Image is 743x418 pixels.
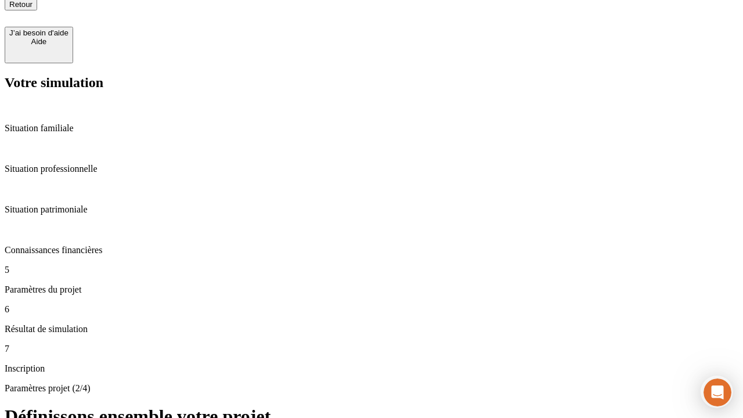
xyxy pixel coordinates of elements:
[704,379,731,406] iframe: Intercom live chat
[9,28,68,37] div: J’ai besoin d'aide
[5,204,738,215] p: Situation patrimoniale
[5,284,738,295] p: Paramètres du projet
[5,27,73,63] button: J’ai besoin d'aideAide
[701,376,733,408] iframe: Intercom live chat discovery launcher
[5,75,738,91] h2: Votre simulation
[5,324,738,334] p: Résultat de simulation
[5,123,738,134] p: Situation familiale
[5,344,738,354] p: 7
[9,37,68,46] div: Aide
[5,363,738,374] p: Inscription
[5,164,738,174] p: Situation professionnelle
[5,245,738,255] p: Connaissances financières
[5,383,738,394] p: Paramètres projet (2/4)
[5,304,738,315] p: 6
[5,265,738,275] p: 5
